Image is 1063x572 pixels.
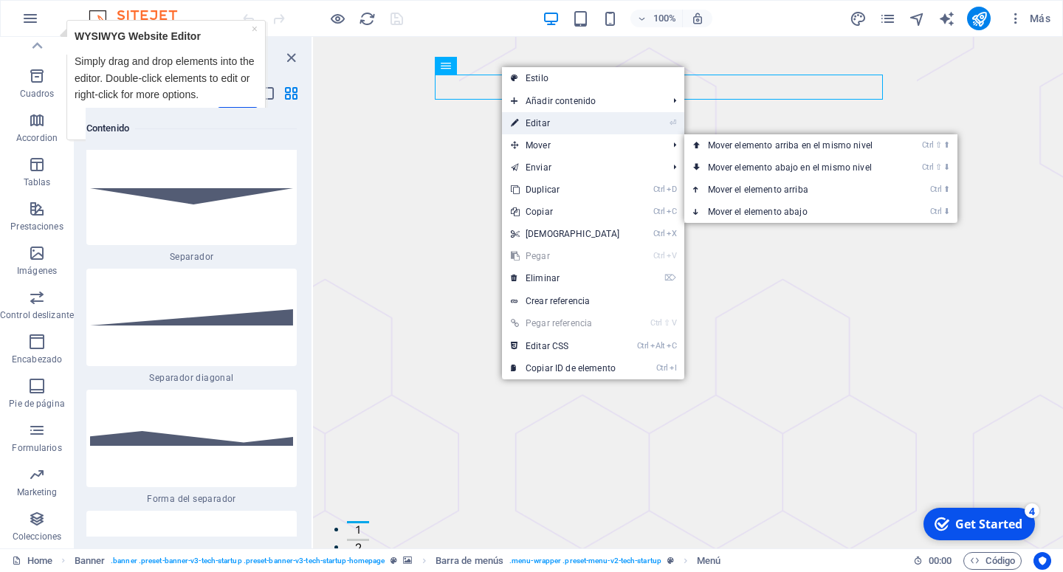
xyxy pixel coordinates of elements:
[938,10,955,27] i: AI Writer
[930,207,942,216] i: Ctrl
[509,552,661,570] span: . menu-wrapper .preset-menu-v2-tech-startup
[670,363,677,373] i: I
[653,207,665,216] i: Ctrl
[75,552,106,570] span: Haz clic para seleccionar y doble clic para editar
[358,10,376,27] button: reload
[913,552,952,570] h6: Tiempo de la sesión
[8,6,120,38] div: Get Started 4 items remaining, 20% complete
[650,318,662,328] i: Ctrl
[502,357,629,379] a: CtrlICopiar ID de elemento
[391,557,397,565] i: Este elemento es un preajuste personalizable
[12,354,62,365] p: Encabezado
[502,112,629,134] a: ⏎Editar
[75,552,721,570] nav: breadcrumb
[16,132,58,144] p: Accordion
[90,188,293,204] img: separator.svg
[970,552,1015,570] span: Código
[878,10,896,27] button: pages
[90,309,293,326] img: separator-diagonal.svg
[86,493,297,505] span: Forma del separador
[1008,11,1050,26] span: Más
[502,67,684,89] a: Estilo
[109,1,124,16] div: 4
[196,3,202,15] a: ×
[630,10,683,27] button: 100%
[502,245,629,267] a: CtrlVPegar
[943,185,950,194] i: ⬆
[850,10,867,27] i: Diseño (Ctrl+Alt+Y)
[667,341,677,351] i: C
[502,290,684,312] a: Crear referencia
[929,552,952,570] span: 00 00
[684,179,902,201] a: Ctrl⬆Mover el elemento arriba
[684,134,902,156] a: Ctrl⇧⬆Mover elemento arriba en el mismo nivel
[667,185,677,194] i: D
[9,398,64,410] p: Pie de página
[502,134,662,156] span: Mover
[930,185,942,194] i: Ctrl
[943,162,950,172] i: ⬇
[664,273,676,283] i: ⌦
[935,140,942,150] i: ⇧
[650,341,665,351] i: Alt
[86,390,297,505] div: Forma del separador
[879,10,896,27] i: Páginas (Ctrl+Alt+S)
[436,552,503,570] span: Haz clic para seleccionar y doble clic para editar
[86,148,297,263] div: Separador
[502,201,629,223] a: CtrlCCopiar
[637,341,649,351] i: Ctrl
[653,185,665,194] i: Ctrl
[967,7,991,30] button: publish
[12,552,52,570] a: Haz clic para cancelar la selección y doble clic para abrir páginas
[684,201,902,223] a: Ctrl⬇Mover el elemento abajo
[697,552,720,570] span: Haz clic para seleccionar y doble clic para editar
[19,33,202,83] p: Simply drag and drop elements into the editor. Double-click elements to edit or right-click for m...
[935,162,942,172] i: ⇧
[24,176,51,188] p: Tablas
[667,557,674,565] i: Este elemento es un preajuste personalizable
[922,162,934,172] i: Ctrl
[12,442,61,454] p: Formularios
[943,140,950,150] i: ⬆
[922,140,934,150] i: Ctrl
[943,207,950,216] i: ⬇
[17,265,57,277] p: Imágenes
[502,267,629,289] a: ⌦Eliminar
[328,10,346,27] button: Haz clic para salir del modo de previsualización y seguir editando
[502,312,629,334] a: Ctrl⇧VPegar referencia
[653,251,665,261] i: Ctrl
[670,118,676,128] i: ⏎
[282,84,300,102] button: grid-view
[684,156,902,179] a: Ctrl⇧⬇Mover elemento abajo en el mismo nivel
[653,229,665,238] i: Ctrl
[1002,7,1056,30] button: Más
[667,229,677,238] i: X
[34,502,56,504] button: 2
[667,207,677,216] i: C
[13,531,61,542] p: Colecciones
[86,251,297,263] span: Separador
[963,552,1022,570] button: Código
[40,14,107,30] div: Get Started
[502,335,629,357] a: CtrlAltCEditar CSS
[282,49,300,66] button: close panel
[672,318,676,328] i: V
[85,10,196,27] img: Editor Logo
[403,557,412,565] i: Este elemento contiene un fondo
[938,10,955,27] button: text_generator
[909,10,926,27] i: Navegador
[34,484,56,486] button: 1
[656,363,668,373] i: Ctrl
[849,10,867,27] button: design
[162,87,202,108] a: Next
[653,10,676,27] h6: 100%
[86,372,297,384] span: Separador diagonal
[90,431,293,447] img: separator-shape.svg
[502,90,662,112] span: Añadir contenido
[17,486,58,498] p: Marketing
[20,88,55,100] p: Cuadros
[908,10,926,27] button: navigator
[502,156,662,179] a: Enviar
[111,552,385,570] span: . banner .preset-banner-v3-tech-startup .preset-banner-v3-tech-startup-homepage
[502,223,629,245] a: CtrlX[DEMOGRAPHIC_DATA]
